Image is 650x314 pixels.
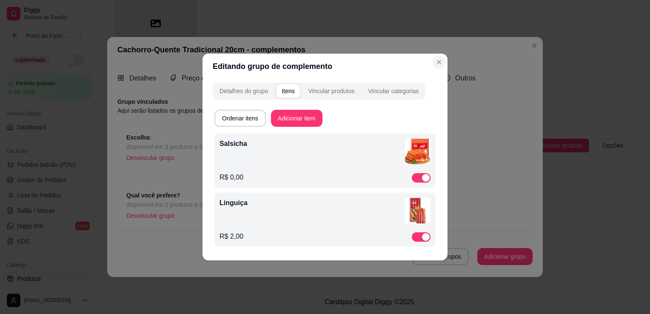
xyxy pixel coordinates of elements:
img: complement-image [405,198,430,223]
div: complement-group [213,83,437,100]
button: Ordenar itens [214,110,266,127]
img: complement-image [405,139,430,164]
p: Linguiça [220,198,405,208]
button: Adicionar item [271,110,322,127]
div: complement-group [213,83,425,100]
div: Vincular categorias [368,87,419,95]
div: Itens [282,87,294,95]
div: Detalhes do grupo [220,87,268,95]
button: Close [432,55,446,69]
p: R$ 0,00 [220,172,243,183]
p: R$ 2,00 [220,231,243,242]
p: Salsicha [220,139,405,149]
header: Editando grupo de complemento [202,54,448,79]
div: Vincular produtos [308,87,355,95]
